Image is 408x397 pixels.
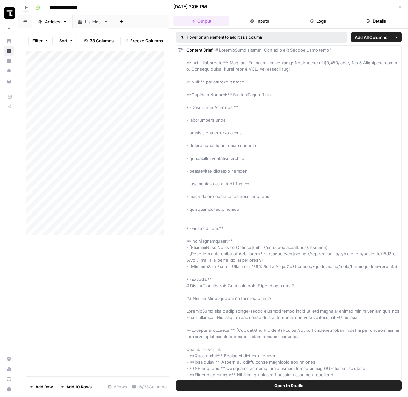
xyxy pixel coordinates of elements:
[4,46,14,56] a: Browse
[348,16,404,26] button: Details
[35,384,53,390] span: Add Row
[57,382,96,392] button: Add 10 Rows
[4,5,14,21] button: Workspace: Thoughtspot
[85,18,101,25] div: Listicles
[66,384,92,390] span: Add 10 Rows
[186,47,213,53] span: Content Brief
[4,354,14,364] a: Settings
[4,56,14,66] a: Insights
[173,16,229,26] button: Output
[4,76,14,87] a: Your Data
[232,16,287,26] button: Inputs
[80,36,118,46] button: 33 Columns
[130,382,169,392] div: 16/33 Columns
[4,374,14,384] a: Learning Hub
[4,7,15,19] img: Thoughtspot Logo
[4,364,14,374] a: Usage
[120,36,167,46] button: Freeze Columns
[55,36,77,46] button: Sort
[4,66,14,76] a: Opportunities
[32,15,73,28] a: Articles
[32,38,43,44] span: Filter
[90,38,114,44] span: 33 Columns
[181,34,302,40] div: Hover on an element to add it as a column
[105,382,130,392] div: 6 Rows
[355,34,387,40] span: Add All Columns
[73,15,114,28] a: Listicles
[130,38,163,44] span: Freeze Columns
[274,382,304,389] span: Open In Studio
[290,16,346,26] button: Logs
[26,382,57,392] button: Add Row
[173,4,207,10] div: [DATE] 2:05 PM
[28,36,53,46] button: Filter
[4,36,14,46] a: Home
[59,38,68,44] span: Sort
[4,384,14,394] button: Help + Support
[176,380,402,391] button: Open In Studio
[351,32,391,42] button: Add All Columns
[45,18,60,25] div: Articles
